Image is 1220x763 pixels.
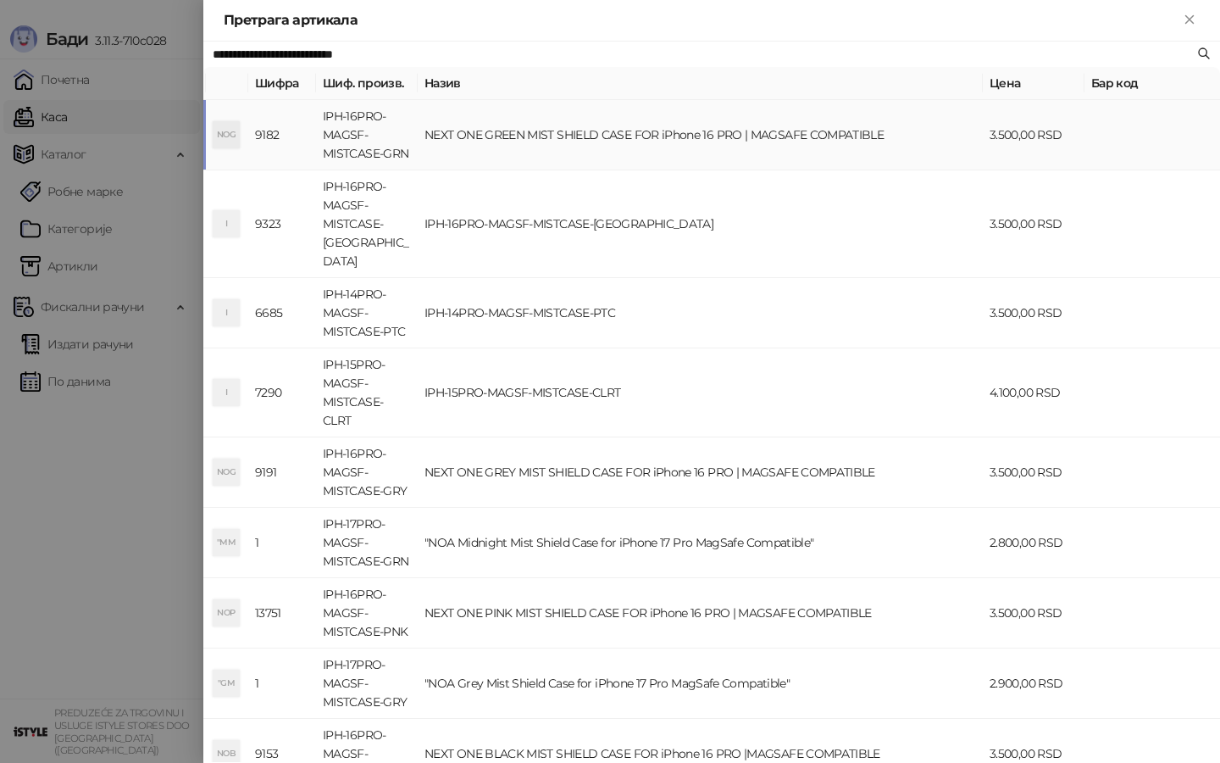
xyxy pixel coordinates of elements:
[983,578,1084,649] td: 3.500,00 RSD
[418,578,983,649] td: NEXT ONE PINK MIST SHIELD CASE FOR iPhone 16 PRO | MAGSAFE COMPATIBLE
[983,67,1084,100] th: Цена
[248,508,316,578] td: 1
[248,100,316,170] td: 9182
[316,508,418,578] td: IPH-17PRO-MAGSF-MISTCASE-GRN
[316,67,418,100] th: Шиф. произв.
[213,299,240,326] div: I
[316,348,418,437] td: IPH-15PRO-MAGSF-MISTCASE-CLRT
[418,67,983,100] th: Назив
[316,437,418,508] td: IPH-16PRO-MAGSF-MISTCASE-GRY
[983,170,1084,278] td: 3.500,00 RSD
[316,649,418,719] td: IPH-17PRO-MAGSF-MISTCASE-GRY
[418,278,983,348] td: IPH-14PRO-MAGSF-MISTCASE-PTC
[213,599,240,627] div: NOP
[418,437,983,508] td: NEXT ONE GREY MIST SHIELD CASE FOR iPhone 16 PRO | MAGSAFE COMPATIBLE
[248,578,316,649] td: 13751
[983,100,1084,170] td: 3.500,00 RSD
[213,121,240,148] div: NOG
[213,210,240,237] div: I
[418,170,983,278] td: IPH-16PRO-MAGSF-MISTCASE-[GEOGRAPHIC_DATA]
[248,348,316,437] td: 7290
[983,348,1084,437] td: 4.100,00 RSD
[1084,67,1220,100] th: Бар код
[316,100,418,170] td: IPH-16PRO-MAGSF-MISTCASE-GRN
[983,278,1084,348] td: 3.500,00 RSD
[213,379,240,406] div: I
[418,100,983,170] td: NEXT ONE GREEN MIST SHIELD CASE FOR iPhone 16 PRO | MAGSAFE COMPATIBLE
[213,529,240,556] div: "MM
[224,10,1179,31] div: Претрага артикала
[213,459,240,486] div: NOG
[418,348,983,437] td: IPH-15PRO-MAGSF-MISTCASE-CLRT
[248,67,316,100] th: Шифра
[983,508,1084,578] td: 2.800,00 RSD
[418,508,983,578] td: "NOA Midnight Mist Shield Case for iPhone 17 Pro MagSafe Compatible"
[248,170,316,278] td: 9323
[316,278,418,348] td: IPH-14PRO-MAGSF-MISTCASE-PTC
[1179,10,1200,31] button: Close
[418,649,983,719] td: "NOA Grey Mist Shield Case for iPhone 17 Pro MagSafe Compatible"
[248,437,316,508] td: 9191
[983,649,1084,719] td: 2.900,00 RSD
[248,649,316,719] td: 1
[248,278,316,348] td: 6685
[316,578,418,649] td: IPH-16PRO-MAGSF-MISTCASE-PNK
[316,170,418,278] td: IPH-16PRO-MAGSF-MISTCASE-[GEOGRAPHIC_DATA]
[213,670,240,697] div: "GM
[983,437,1084,508] td: 3.500,00 RSD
